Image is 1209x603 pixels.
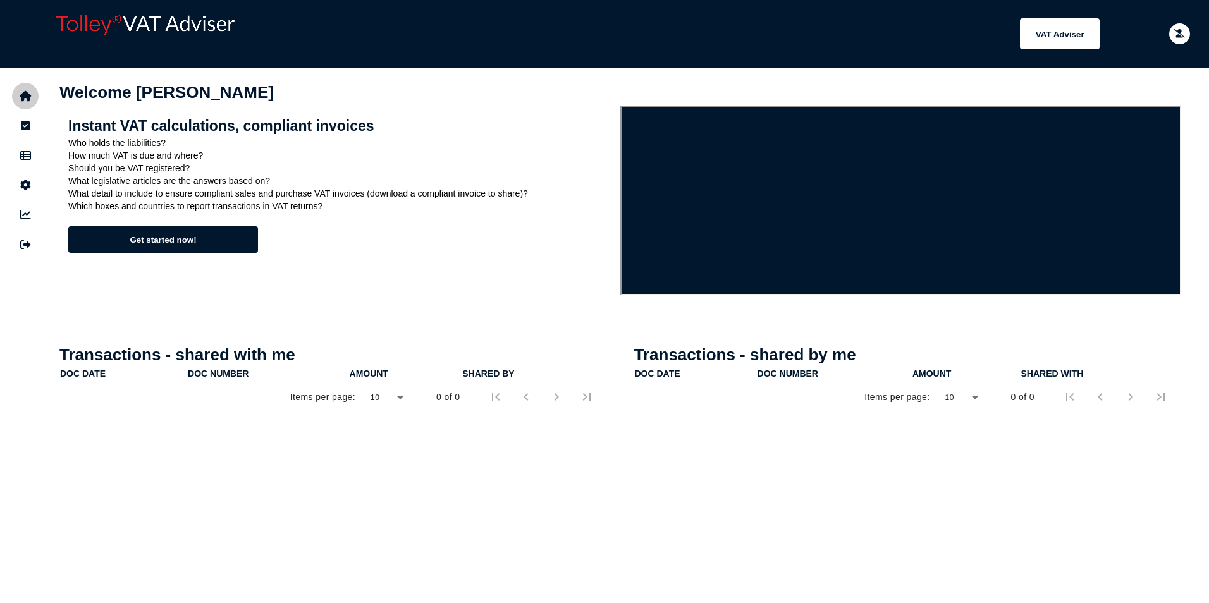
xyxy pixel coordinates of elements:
div: Amount [912,368,951,379]
button: First page [1055,382,1085,412]
h2: Instant VAT calculations, compliant invoices [68,118,611,135]
p: Which boxes and countries to report transactions in VAT returns? [68,201,611,211]
button: Sign out [12,231,39,258]
button: First page [481,382,511,412]
button: Next page [1115,382,1146,412]
p: Should you be VAT registered? [68,163,611,173]
button: Get started now! [68,226,258,253]
button: Data manager [12,142,39,169]
div: Amount [912,368,1020,379]
h1: Welcome [PERSON_NAME] [59,83,1181,102]
button: Previous page [1085,382,1115,412]
p: How much VAT is due and where? [68,150,611,161]
button: Last page [572,382,602,412]
button: Last page [1146,382,1176,412]
div: shared with [1021,368,1083,379]
p: What legislative articles are the answers based on? [68,176,611,186]
div: shared by [462,368,603,379]
div: 0 of 0 [436,391,460,403]
button: Previous page [511,382,541,412]
div: 0 of 0 [1011,391,1034,403]
button: Insights [12,202,39,228]
div: Items per page: [864,391,930,403]
div: shared with [1021,368,1177,379]
div: doc number [188,368,249,379]
div: Amount [350,368,462,379]
button: Manage settings [12,172,39,198]
div: Amount [350,368,388,379]
div: doc number [188,368,348,379]
div: app logo [51,9,272,58]
div: doc date [635,368,680,379]
div: doc number [758,368,911,379]
div: doc date [60,368,106,379]
div: Items per page: [290,391,355,403]
iframe: VAT Adviser intro [620,106,1181,295]
button: Next page [541,382,572,412]
button: Home [12,83,39,109]
h1: Transactions - shared with me [59,345,607,365]
h1: Transactions - shared by me [634,345,1182,365]
button: Tasks [12,113,39,139]
div: doc date [635,368,756,379]
i: Email needs to be verified [1174,30,1185,38]
div: doc number [758,368,818,379]
div: doc date [60,368,187,379]
p: Who holds the liabilities? [68,138,611,148]
div: shared by [462,368,514,379]
p: What detail to include to ensure compliant sales and purchase VAT invoices (download a compliant ... [68,188,611,198]
button: Shows a dropdown of VAT Advisor options [1020,18,1100,49]
menu: navigate products [278,18,1100,49]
